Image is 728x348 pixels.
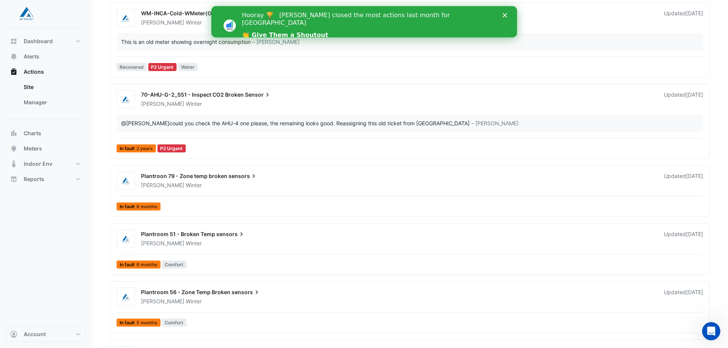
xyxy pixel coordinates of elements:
span: 2 years [136,146,153,151]
span: Reports [24,175,44,183]
span: In fault [117,261,161,269]
span: Thu 31-Jul-2025 15:15 AEST [686,289,703,295]
span: [PERSON_NAME] [141,100,184,107]
span: 70-AHU-G-2_S51 - Inspect CO2 Broken [141,91,244,98]
span: Sensor [245,91,271,99]
span: cwinter@airmaster.com.au [Airmaster Australia] [121,120,169,126]
div: Updated [664,10,703,26]
span: Alerts [24,53,39,60]
a: Manager [18,95,86,110]
span: Meters [24,145,42,152]
span: In fault [117,202,161,210]
span: Winter [186,181,202,189]
button: Dashboard [6,34,86,49]
div: Updated [664,172,703,189]
span: Thu 21-Aug-2025 10:05 AEST [686,231,703,237]
span: Winter [186,240,202,247]
span: Winter [186,19,202,26]
span: In fault [117,319,161,327]
iframe: Intercom live chat [702,322,720,340]
span: sensors [232,288,261,296]
span: Recovered [117,63,147,71]
img: Airmaster Australia [117,235,135,243]
button: Indoor Env [6,156,86,172]
div: This is an old meter showing overnight consumption [121,38,251,46]
span: – [PERSON_NAME] [252,38,300,46]
span: Winter [186,100,202,108]
span: 5 months [136,320,157,325]
span: sensors [229,172,258,180]
span: 6 months [136,262,157,267]
span: Winter [186,298,202,305]
app-icon: Dashboard [10,37,18,45]
img: Company Logo [9,6,44,21]
span: Comfort [162,319,187,327]
iframe: Intercom live chat banner [211,6,517,37]
span: Charts [24,129,41,137]
span: Plantroom 51 - Broken Temp [141,231,215,237]
div: P2 Urgent [148,63,177,71]
span: Thu 21-Aug-2025 10:01 AEST [686,10,703,16]
span: [PERSON_NAME] [141,298,184,304]
a: Site [18,79,86,95]
span: Plantroon 79 - Zone temp broken [141,173,227,179]
span: [PERSON_NAME] [141,182,184,188]
img: Airmaster Australia [117,15,135,22]
app-icon: Actions [10,68,18,76]
a: 👏 Give Them a Shoutout [31,25,117,34]
span: – [PERSON_NAME] [471,119,519,127]
span: [PERSON_NAME] [141,240,184,246]
button: Meters [6,141,86,156]
div: Updated [664,230,703,247]
span: [PERSON_NAME] [141,19,184,26]
div: Close [291,7,299,11]
app-icon: Reports [10,175,18,183]
img: Airmaster Australia [117,293,135,301]
span: Dashboard [24,37,53,45]
div: Updated [664,91,703,108]
span: Comfort [162,261,187,269]
span: Account [24,330,46,338]
div: Actions [6,79,86,113]
div: Updated [664,288,703,305]
app-icon: Meters [10,145,18,152]
img: Airmaster Australia [117,96,135,104]
span: Water [178,63,198,71]
app-icon: Indoor Env [10,160,18,168]
button: Account [6,327,86,342]
span: Plantroom 56 - Zone Temp Broken [141,289,230,295]
button: Reports [6,172,86,187]
button: Charts [6,126,86,141]
img: Airmaster Australia [117,177,135,185]
span: WM-INCA-Cold-WMeter(Old) - Confirm Overnight Water [141,10,289,16]
span: 6 months [136,204,157,209]
app-icon: Alerts [10,53,18,60]
div: could you check the AHU-4 one please, the remaining looks good. Reassigning this old ticket from ... [121,119,470,127]
app-icon: Charts [10,129,18,137]
span: Indoor Env [24,160,52,168]
span: Actions [24,68,44,76]
span: Thu 05-Jun-2025 15:56 AEST [686,91,703,98]
button: Alerts [6,49,86,64]
span: Tue 26-Aug-2025 13:49 AEST [686,173,703,179]
button: Actions [6,64,86,79]
span: sensors [216,230,245,238]
span: In fault [117,144,156,152]
div: P2 Urgent [157,144,186,152]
